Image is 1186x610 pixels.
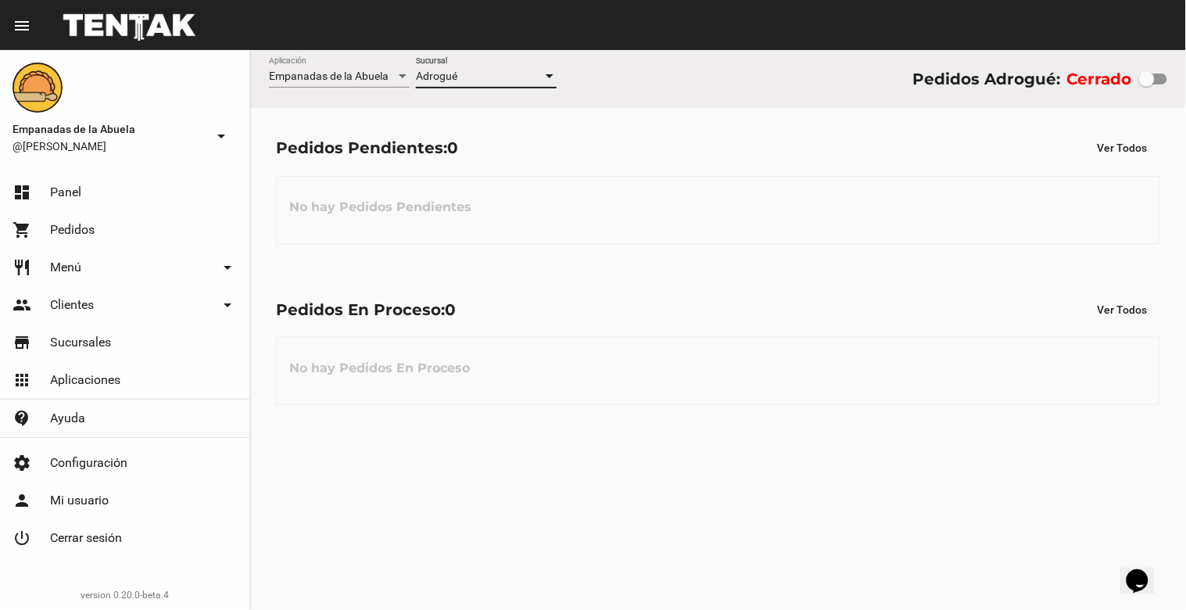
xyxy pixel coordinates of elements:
[13,221,31,239] mat-icon: shopping_cart
[13,409,31,428] mat-icon: contact_support
[50,455,127,471] span: Configuración
[50,260,81,275] span: Menú
[277,184,484,231] h3: No hay Pedidos Pendientes
[1098,303,1148,316] span: Ver Todos
[13,120,206,138] span: Empanadas de la Abuela
[13,454,31,472] mat-icon: settings
[1085,134,1160,162] button: Ver Todos
[277,345,482,392] h3: No hay Pedidos En Proceso
[912,66,1060,91] div: Pedidos Adrogué:
[13,138,206,154] span: @[PERSON_NAME]
[50,411,85,426] span: Ayuda
[50,530,122,546] span: Cerrar sesión
[1085,296,1160,324] button: Ver Todos
[218,296,237,314] mat-icon: arrow_drop_down
[218,258,237,277] mat-icon: arrow_drop_down
[447,138,458,157] span: 0
[269,70,389,82] span: Empanadas de la Abuela
[50,222,95,238] span: Pedidos
[13,529,31,547] mat-icon: power_settings_new
[13,491,31,510] mat-icon: person
[13,63,63,113] img: f0136945-ed32-4f7c-91e3-a375bc4bb2c5.png
[212,127,231,145] mat-icon: arrow_drop_down
[13,183,31,202] mat-icon: dashboard
[50,335,111,350] span: Sucursales
[13,333,31,352] mat-icon: store
[13,371,31,389] mat-icon: apps
[1067,66,1132,91] label: Cerrado
[13,296,31,314] mat-icon: people
[50,493,109,508] span: Mi usuario
[1098,142,1148,154] span: Ver Todos
[1120,547,1170,594] iframe: chat widget
[276,135,458,160] div: Pedidos Pendientes:
[445,300,456,319] span: 0
[13,587,237,603] div: version 0.20.0-beta.4
[13,258,31,277] mat-icon: restaurant
[50,372,120,388] span: Aplicaciones
[276,297,456,322] div: Pedidos En Proceso:
[50,297,94,313] span: Clientes
[416,70,457,82] span: Adrogué
[50,185,81,200] span: Panel
[13,16,31,35] mat-icon: menu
